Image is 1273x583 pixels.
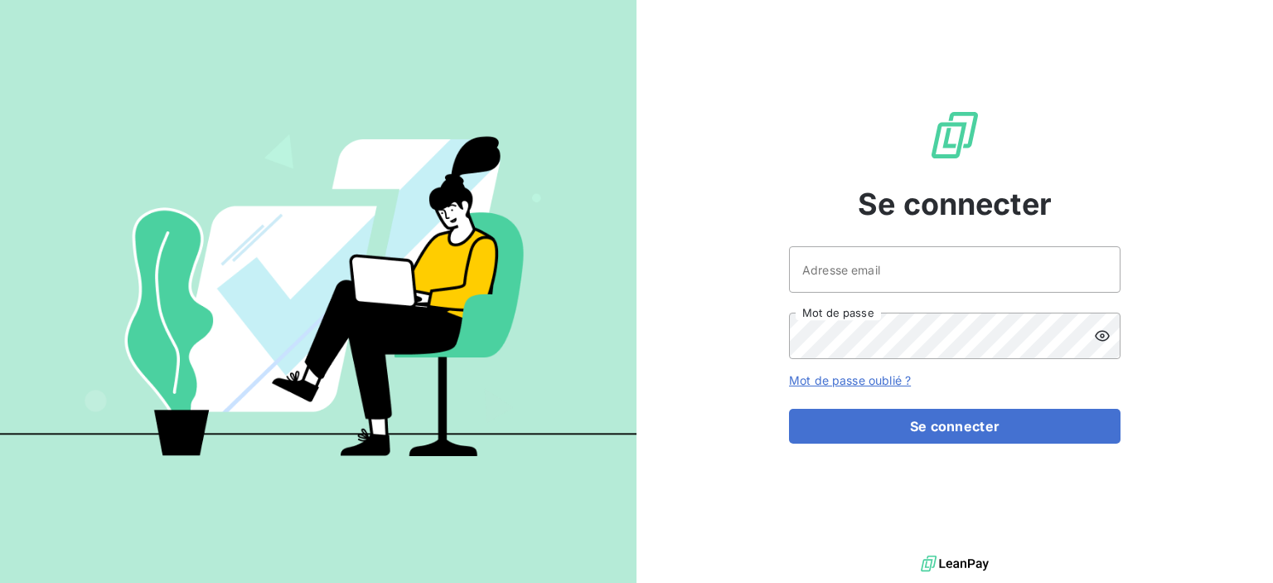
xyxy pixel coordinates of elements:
[921,551,989,576] img: logo
[789,246,1121,293] input: placeholder
[858,182,1052,226] span: Se connecter
[789,409,1121,444] button: Se connecter
[789,373,911,387] a: Mot de passe oublié ?
[928,109,981,162] img: Logo LeanPay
